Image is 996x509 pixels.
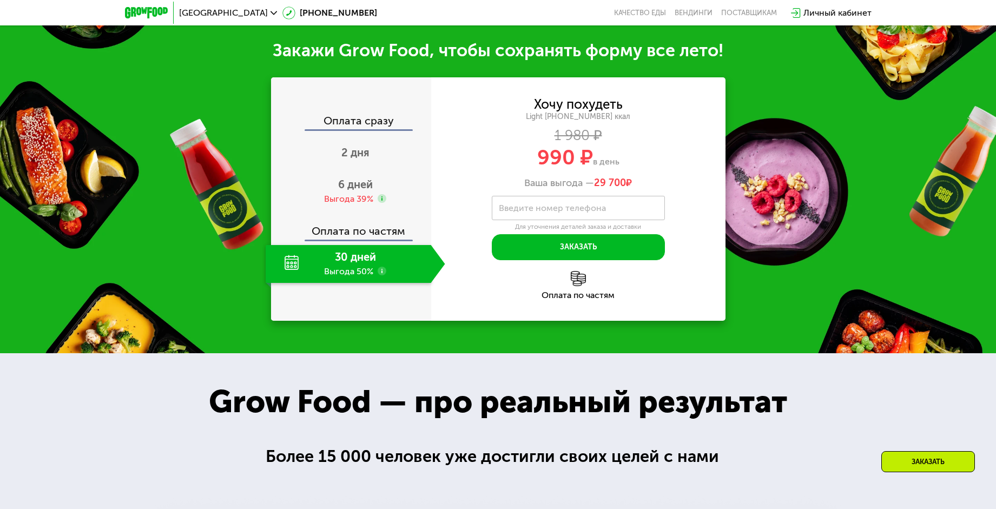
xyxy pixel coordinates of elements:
label: Введите номер телефона [499,205,606,211]
div: Личный кабинет [803,6,872,19]
span: 6 дней [338,178,373,191]
div: Хочу похудеть [534,98,623,110]
div: поставщикам [721,9,777,17]
a: Качество еды [614,9,666,17]
span: в день [593,156,619,167]
div: 1 980 ₽ [431,130,725,142]
a: [PHONE_NUMBER] [282,6,377,19]
button: Заказать [492,234,665,260]
span: ₽ [594,177,632,189]
div: Более 15 000 человек уже достигли своих целей с нами [266,444,730,470]
span: 2 дня [341,146,370,159]
div: Оплата по частям [431,291,725,300]
div: Ваша выгода — [431,177,725,189]
span: [GEOGRAPHIC_DATA] [179,9,268,17]
div: Оплата по частям [272,215,431,240]
div: Для уточнения деталей заказа и доставки [492,223,665,232]
span: 990 ₽ [537,145,593,170]
div: Заказать [881,451,975,472]
div: Light [PHONE_NUMBER] ккал [431,112,725,122]
a: Вендинги [675,9,713,17]
div: Grow Food — про реальный результат [184,379,812,426]
img: l6xcnZfty9opOoJh.png [571,271,586,286]
div: Выгода 39% [324,193,373,205]
span: 29 700 [594,177,626,189]
div: Оплата сразу [272,115,431,129]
